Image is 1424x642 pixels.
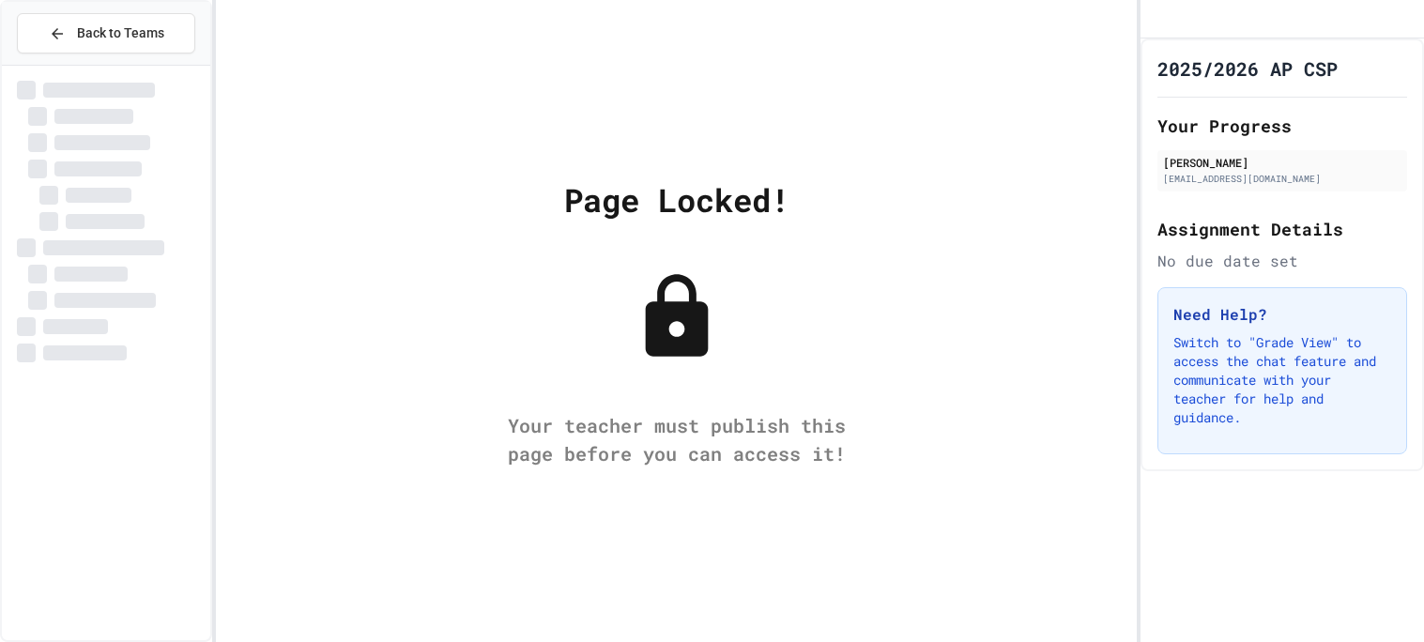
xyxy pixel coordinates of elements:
div: Your teacher must publish this page before you can access it! [489,411,865,467]
h3: Need Help? [1173,303,1391,326]
div: [EMAIL_ADDRESS][DOMAIN_NAME] [1163,172,1401,186]
div: Page Locked! [564,176,789,223]
div: No due date set [1157,250,1407,272]
span: Back to Teams [77,23,164,43]
h1: 2025/2026 AP CSP [1157,55,1338,82]
button: Back to Teams [17,13,195,53]
h2: Your Progress [1157,113,1407,139]
h2: Assignment Details [1157,216,1407,242]
p: Switch to "Grade View" to access the chat feature and communicate with your teacher for help and ... [1173,333,1391,427]
div: [PERSON_NAME] [1163,154,1401,171]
